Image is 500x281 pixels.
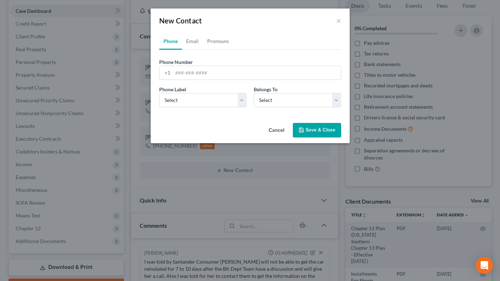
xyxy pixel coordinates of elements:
a: Email [182,33,203,50]
button: × [336,16,341,25]
span: Belongs To [254,86,278,92]
a: Pronouns [203,33,233,50]
a: Phone [159,33,182,50]
span: Phone Label [159,86,186,92]
span: Phone Number [159,59,193,65]
div: +1 [160,66,173,80]
button: Save & Close [293,123,341,138]
span: New Contact [159,16,202,25]
div: Open Intercom Messenger [476,257,493,274]
button: Cancel [263,124,290,138]
input: ###-###-#### [173,66,341,80]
